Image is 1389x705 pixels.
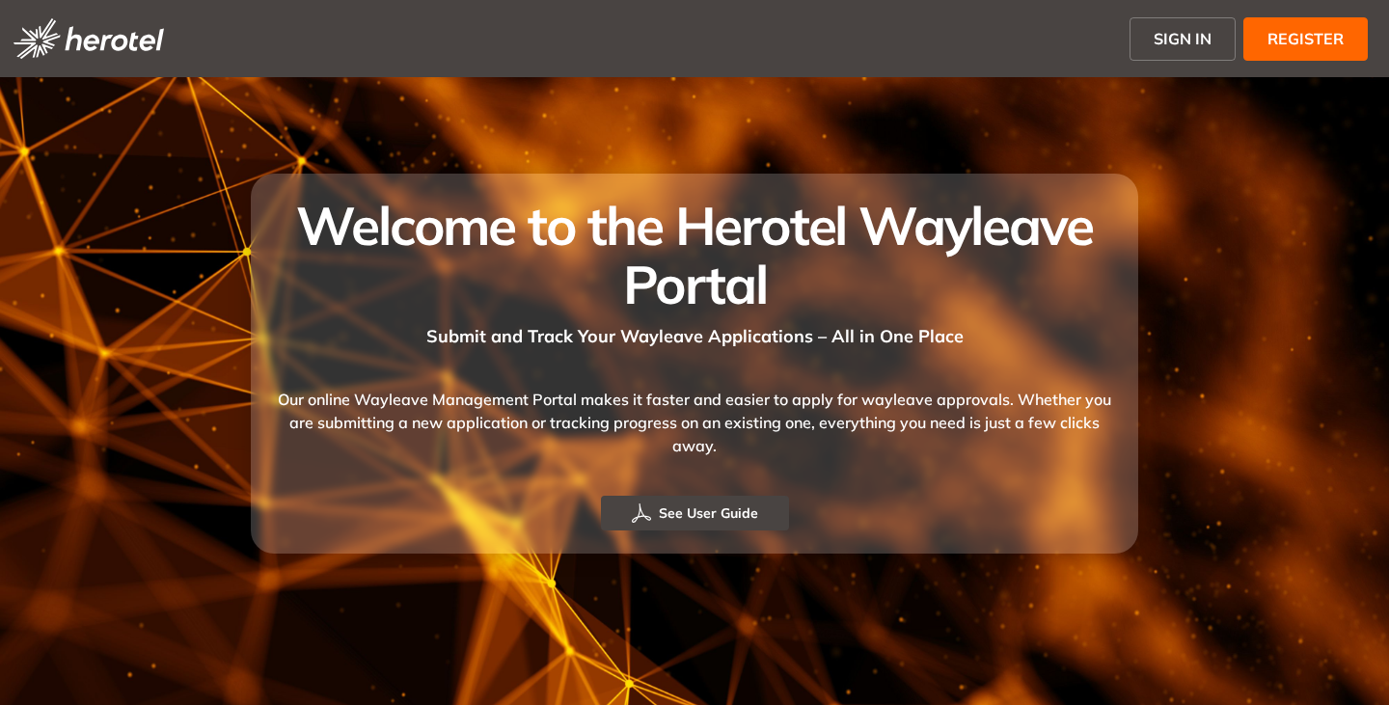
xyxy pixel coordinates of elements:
img: logo [14,18,164,59]
span: See User Guide [659,502,758,524]
button: REGISTER [1243,17,1368,61]
button: SIGN IN [1130,17,1236,61]
div: Submit and Track Your Wayleave Applications – All in One Place [274,313,1115,349]
button: See User Guide [601,496,789,530]
span: Welcome to the Herotel Wayleave Portal [296,192,1092,317]
div: Our online Wayleave Management Portal makes it faster and easier to apply for wayleave approvals.... [274,349,1115,496]
span: SIGN IN [1154,27,1212,50]
span: REGISTER [1267,27,1344,50]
